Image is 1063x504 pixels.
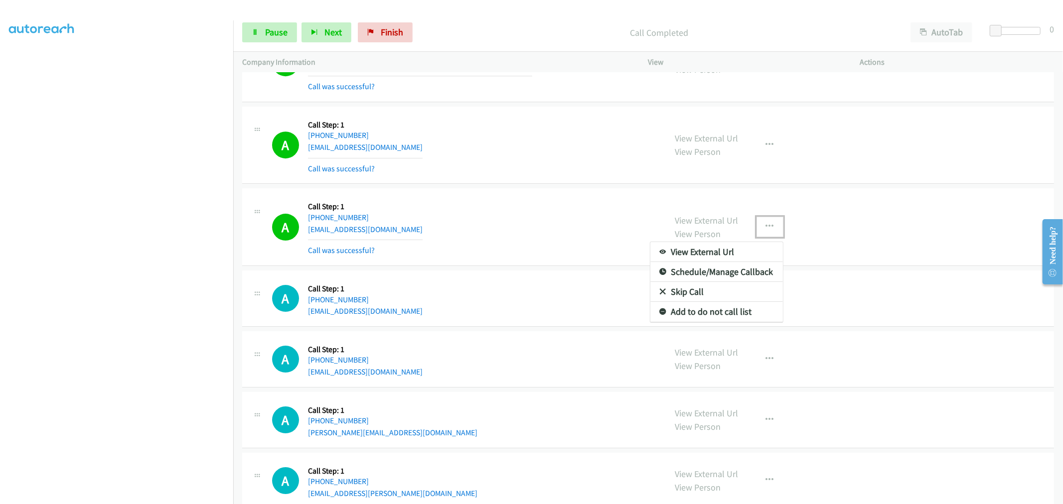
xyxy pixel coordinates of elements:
iframe: Resource Center [1035,212,1063,291]
a: Add to do not call list [650,302,783,322]
iframe: To enrich screen reader interactions, please activate Accessibility in Grammarly extension settings [9,29,233,503]
div: The call is yet to be attempted [272,346,299,373]
a: Skip Call [650,282,783,302]
div: The call is yet to be attempted [272,467,299,494]
div: The call is yet to be attempted [272,406,299,433]
h1: A [272,285,299,312]
div: The call is yet to be attempted [272,285,299,312]
a: Schedule/Manage Callback [650,262,783,282]
h1: A [272,406,299,433]
a: View External Url [650,242,783,262]
h1: A [272,467,299,494]
h1: A [272,346,299,373]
